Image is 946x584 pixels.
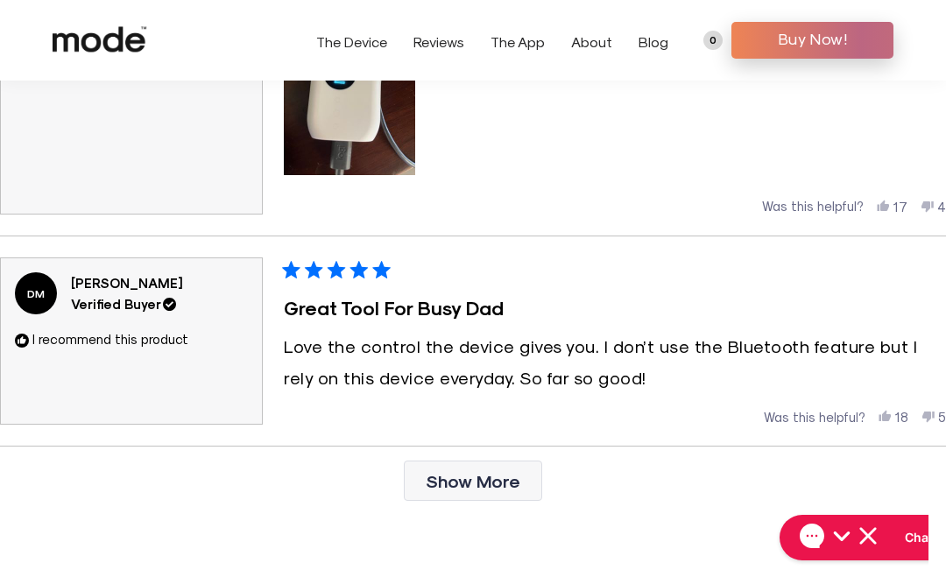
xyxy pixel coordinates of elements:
[71,275,182,291] strong: [PERSON_NAME]
[731,22,893,59] a: Buy Now!
[284,292,946,323] div: Great tool for busy Dad
[491,33,545,50] a: The App
[316,33,387,50] a: The Device
[879,407,909,425] button: 18
[404,461,542,501] button: Show more reviews
[877,196,908,214] button: 17
[764,409,865,425] span: Was this helpful?
[134,20,208,38] h1: Chat with us
[15,272,57,314] strong: DM
[9,6,212,52] button: Open gorgias live chat
[284,330,946,393] p: Love the control the device gives you. I don’t use the Bluetooth feature but I rely on this devic...
[32,331,188,347] span: I recommend this product
[921,407,946,425] button: 5
[413,33,464,50] a: Reviews
[703,31,723,50] a: 0
[771,509,928,566] iframe: Gorgias live chat messenger
[571,33,612,50] a: About
[921,196,946,214] button: 4
[71,293,182,314] div: Verified Buyer
[762,199,864,215] span: Was this helpful?
[745,25,880,52] span: Buy Now!
[639,33,668,50] a: Blog
[426,470,520,491] span: Show More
